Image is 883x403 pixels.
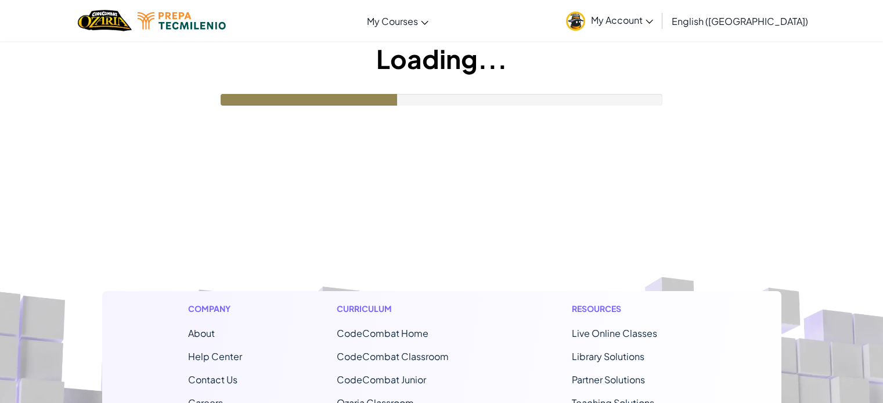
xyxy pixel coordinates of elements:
a: CodeCombat Junior [337,373,426,386]
span: English ([GEOGRAPHIC_DATA]) [672,15,808,27]
span: My Courses [367,15,418,27]
span: Contact Us [188,373,237,386]
img: Home [78,9,132,32]
h1: Curriculum [337,303,477,315]
h1: Resources [572,303,695,315]
h1: Company [188,303,242,315]
a: Partner Solutions [572,373,645,386]
a: Ozaria by CodeCombat logo [78,9,132,32]
a: About [188,327,215,339]
span: CodeCombat Home [337,327,428,339]
img: avatar [566,12,585,31]
a: Library Solutions [572,350,644,362]
img: Tecmilenio logo [138,12,226,30]
a: My Account [560,2,659,39]
a: Live Online Classes [572,327,657,339]
a: English ([GEOGRAPHIC_DATA]) [666,5,814,37]
a: Help Center [188,350,242,362]
a: CodeCombat Classroom [337,350,449,362]
span: My Account [591,14,653,26]
a: My Courses [361,5,434,37]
